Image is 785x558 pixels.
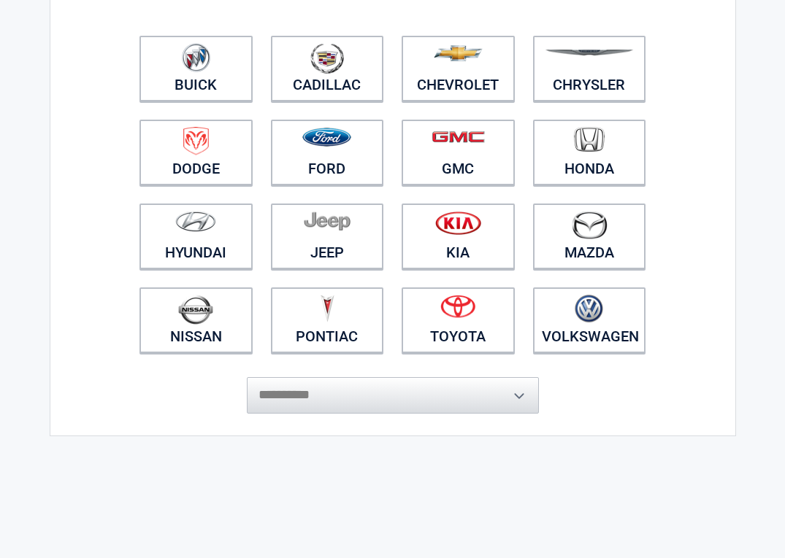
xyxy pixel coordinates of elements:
[574,127,605,152] img: honda
[271,204,384,269] a: Jeep
[139,36,253,101] a: Buick
[178,295,213,325] img: nissan
[402,120,515,185] a: GMC
[175,211,216,232] img: hyundai
[402,287,515,353] a: Toyota
[139,204,253,269] a: Hyundai
[183,127,209,155] img: dodge
[271,287,384,353] a: Pontiac
[310,43,344,74] img: cadillac
[320,295,334,322] img: pontiac
[533,204,646,269] a: Mazda
[139,287,253,353] a: Nissan
[533,287,646,353] a: Volkswagen
[434,45,483,61] img: chevrolet
[402,204,515,269] a: Kia
[271,36,384,101] a: Cadillac
[533,36,646,101] a: Chrysler
[533,120,646,185] a: Honda
[571,211,608,239] img: mazda
[435,211,481,235] img: kia
[139,120,253,185] a: Dodge
[304,211,351,231] img: jeep
[271,120,384,185] a: Ford
[575,295,603,323] img: volkswagen
[182,43,210,72] img: buick
[402,36,515,101] a: Chevrolet
[432,131,485,143] img: gmc
[440,295,475,318] img: toyota
[302,128,351,147] img: ford
[545,50,634,56] img: chrysler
